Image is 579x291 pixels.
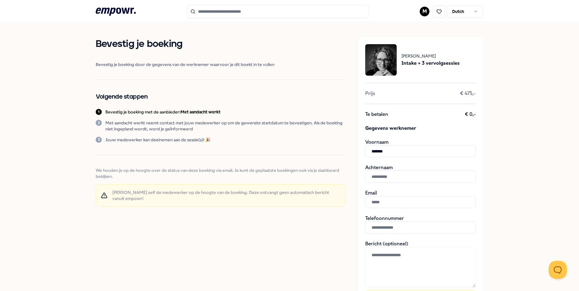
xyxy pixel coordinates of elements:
div: Achternaam [365,165,476,183]
input: Search for products, categories or subcategories [187,5,369,18]
div: Voornaam [365,139,476,157]
span: [PERSON_NAME] [402,53,460,59]
p: Bevestig je boeking met de aanbieder: [105,109,220,115]
span: Gegevens werknemer [365,125,476,132]
div: 1 [96,109,102,115]
span: Bevestig je boeking door de gegevens van de werknemer waarvoor je dit boekt in te vullen [96,61,346,67]
div: 3 [96,137,102,143]
iframe: Help Scout Beacon - Open [549,261,567,279]
div: Telefoonnummer [365,215,476,234]
p: Jouw medewerker kan deelnemen aan de sessie(s)! 🎉 [105,137,210,143]
h1: Bevestig je boeking [96,37,346,52]
span: Intake + 3 vervolgsessies [402,59,460,67]
span: € 475,- [460,90,476,96]
span: Prijs [365,90,375,96]
img: package image [365,44,397,76]
span: We houden je op de hoogte over de status van deze boeking via email. Je kunt de geplaatste boekin... [96,167,346,179]
p: Met aandacht werkt neemt contact met jouw medewerker op om de gewenste startdatum te bevestigen. ... [105,120,346,132]
span: [PERSON_NAME] zelf de medewerker op de hoogte van de boeking. Deze ontvangt geen automatisch beri... [112,189,340,201]
h2: Volgende stappen [96,92,346,102]
div: Email [365,190,476,208]
button: M [420,7,429,16]
span: Te betalen [365,111,388,117]
div: 2 [96,120,102,126]
b: Met aandacht werkt [180,110,220,114]
span: € 0,- [465,111,476,117]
